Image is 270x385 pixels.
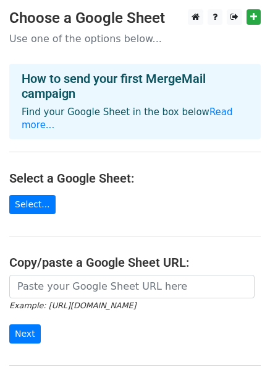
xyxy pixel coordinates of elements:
[9,255,261,270] h4: Copy/paste a Google Sheet URL:
[9,9,261,27] h3: Choose a Google Sheet
[22,71,248,101] h4: How to send your first MergeMail campaign
[9,301,136,310] small: Example: [URL][DOMAIN_NAME]
[22,106,248,132] p: Find your Google Sheet in the box below
[9,195,56,214] a: Select...
[9,171,261,186] h4: Select a Google Sheet:
[9,324,41,344] input: Next
[9,275,255,298] input: Paste your Google Sheet URL here
[9,32,261,45] p: Use one of the options below...
[22,106,233,131] a: Read more...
